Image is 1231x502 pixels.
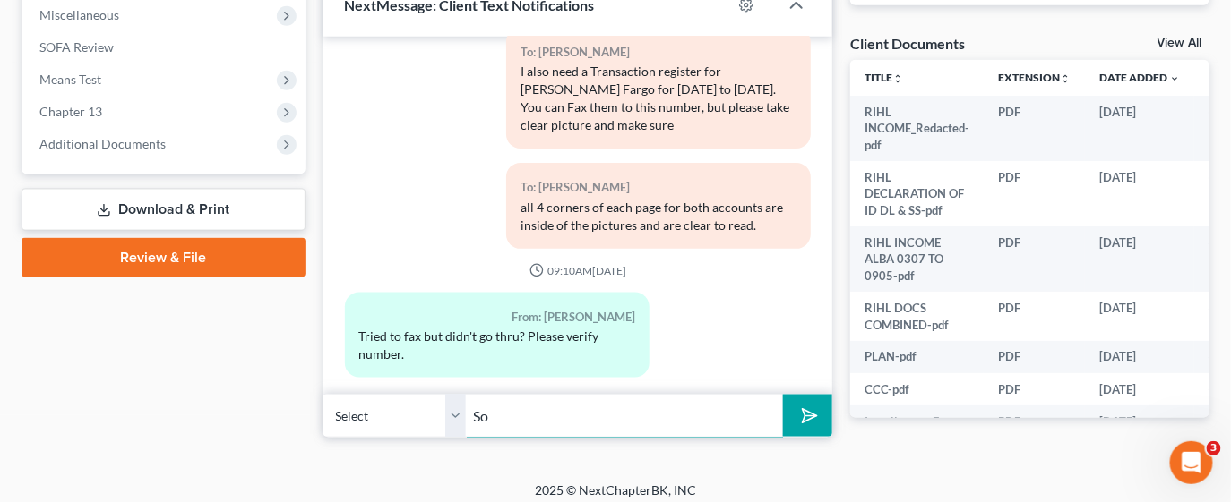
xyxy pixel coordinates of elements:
div: From: [PERSON_NAME] [359,307,636,328]
div: Tried to fax but didn't go thru? Please verify number. [359,328,636,363]
a: Date Added expand_more [1099,71,1180,84]
td: PDF [984,373,1085,405]
td: PDF [984,161,1085,226]
i: unfold_more [1060,73,1071,84]
div: all 4 corners of each page for both accounts are inside of the pictures and are clear to read. [521,199,797,234]
a: Review & File [22,238,306,277]
td: CCC-pdf [850,373,984,405]
span: 3 [1207,441,1221,455]
a: SOFA Review [25,31,306,64]
td: RIHL INCOME_Redacted-pdf [850,96,984,161]
input: Say something... [467,394,784,438]
span: SOFA Review [39,39,114,55]
td: [DATE] [1085,373,1194,405]
td: PDF [984,405,1085,455]
a: Titleunfold_more [865,71,903,84]
td: RIHL DOCS COMBINED-pdf [850,292,984,341]
td: [DATE] [1085,292,1194,341]
td: RIHL DECLARATION OF ID DL & SS-pdf [850,161,984,226]
td: PLAN-pdf [850,341,984,373]
td: [DATE] [1085,405,1194,455]
td: PDF [984,96,1085,161]
td: Installments Fee Sheets [850,405,984,455]
span: Additional Documents [39,136,166,151]
a: Download & Print [22,189,306,231]
td: [DATE] [1085,161,1194,226]
div: I also need a Transaction register for [PERSON_NAME] Fargo for [DATE] to [DATE]. You can Fax them... [521,63,797,134]
span: Chapter 13 [39,104,102,119]
a: View All [1158,37,1202,49]
iframe: Intercom live chat [1170,441,1213,484]
span: Miscellaneous [39,7,119,22]
a: Extensionunfold_more [998,71,1071,84]
i: unfold_more [892,73,903,84]
td: PDF [984,292,1085,341]
div: To: [PERSON_NAME] [521,42,797,63]
div: Client Documents [850,34,965,53]
td: RIHL INCOME ALBA 0307 TO 0905-pdf [850,226,984,292]
td: PDF [984,341,1085,373]
div: 09:10AM[DATE] [345,263,812,278]
span: Means Test [39,72,101,87]
i: expand_more [1169,73,1180,84]
td: [DATE] [1085,341,1194,373]
td: [DATE] [1085,96,1194,161]
div: To: [PERSON_NAME] [521,177,797,198]
td: PDF [984,226,1085,292]
td: [DATE] [1085,226,1194,292]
